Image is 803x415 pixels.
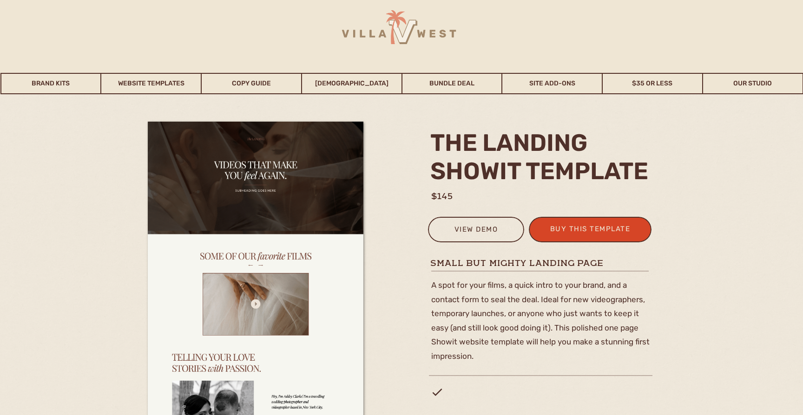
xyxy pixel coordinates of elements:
a: Our Studio [703,73,803,94]
a: view demo [434,223,518,239]
h1: $145 [431,190,657,202]
a: Brand Kits [1,73,101,94]
a: buy this template [545,223,636,238]
a: Bundle Deal [402,73,502,94]
h2: the landing Showit template [430,129,655,184]
a: Copy Guide [202,73,301,94]
a: Website Templates [101,73,201,94]
h1: small but mighty landing page [430,257,652,269]
p: A spot for your films, a quick intro to your brand, and a contact form to seal the deal. Ideal fo... [431,278,652,365]
a: Site Add-Ons [502,73,602,94]
a: $35 or Less [603,73,702,94]
a: [DEMOGRAPHIC_DATA] [302,73,401,94]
